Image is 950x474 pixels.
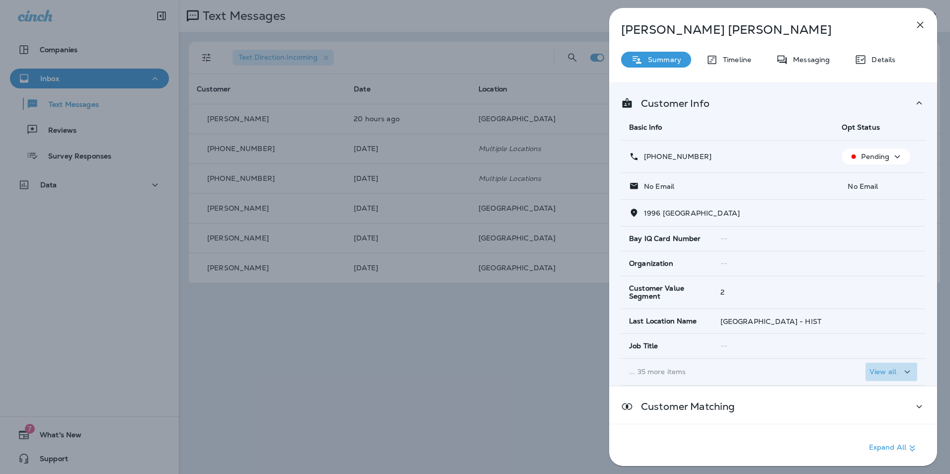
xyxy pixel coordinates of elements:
p: [PHONE_NUMBER] [639,153,712,160]
span: -- [720,259,727,268]
p: Details [867,56,895,64]
p: No Email [639,182,674,190]
p: Pending [861,153,889,160]
span: 1996 [GEOGRAPHIC_DATA] [644,209,740,218]
p: Expand All [869,442,918,454]
span: Bay IQ Card Number [629,235,701,243]
span: Organization [629,259,673,268]
button: Expand All [865,439,922,457]
p: View all [870,368,896,376]
span: -- [720,234,727,243]
span: Opt Status [842,123,879,132]
span: 2 [720,288,724,297]
span: -- [720,341,727,350]
span: Basic Info [629,123,662,132]
p: Timeline [718,56,751,64]
button: Pending [842,149,910,164]
p: Summary [643,56,681,64]
span: Customer Value Segment [629,284,705,301]
p: Customer Matching [633,402,735,410]
span: Job Title [629,342,658,350]
p: Messaging [788,56,830,64]
p: Customer Info [633,99,710,107]
p: ... 35 more items [629,368,826,376]
span: Last Location Name [629,317,697,325]
p: No Email [842,182,917,190]
p: [PERSON_NAME] [PERSON_NAME] [621,23,892,37]
span: [GEOGRAPHIC_DATA] - HIST [720,317,821,326]
button: View all [866,363,917,381]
